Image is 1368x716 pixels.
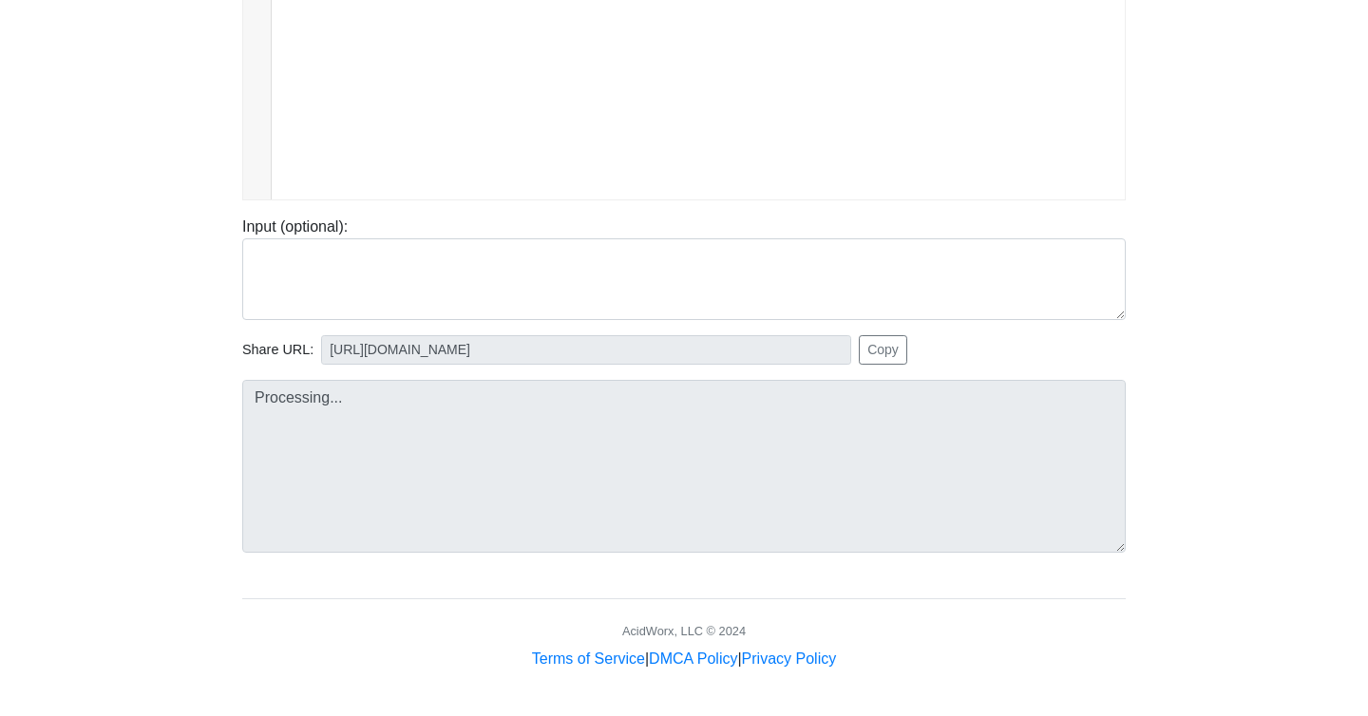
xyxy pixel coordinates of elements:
span: Share URL: [242,340,313,361]
input: No share available yet [321,335,851,365]
div: AcidWorx, LLC © 2024 [622,622,746,640]
a: DMCA Policy [649,650,737,667]
div: | | [532,648,836,670]
a: Terms of Service [532,650,645,667]
div: Input (optional): [228,216,1140,320]
a: Privacy Policy [742,650,837,667]
button: Copy [859,335,907,365]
